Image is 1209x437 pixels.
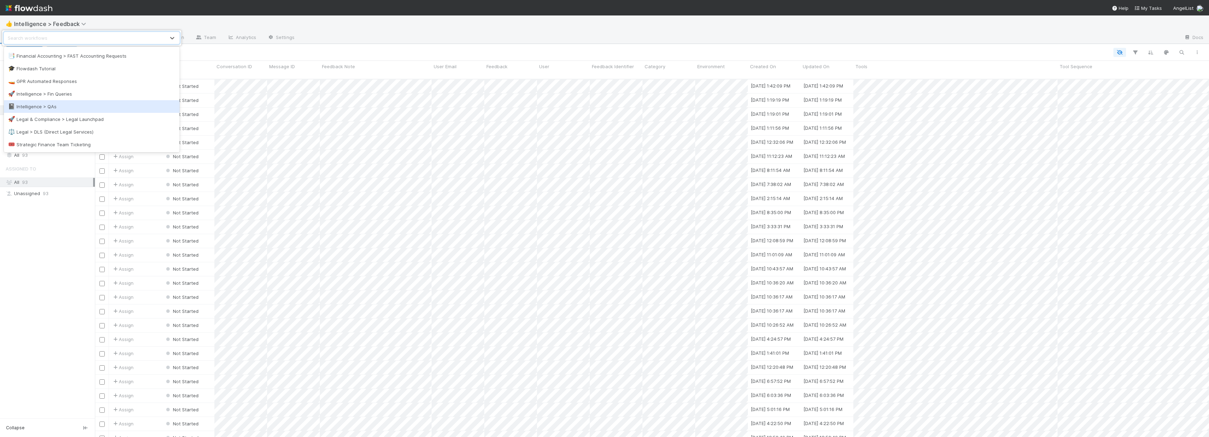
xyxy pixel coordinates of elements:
[8,53,15,59] span: 📑
[8,141,175,148] div: Strategic Finance Team Ticketing
[8,128,175,135] div: Legal > DLS (Direct Legal Services)
[8,91,15,97] span: 🚀
[8,65,175,72] div: Flowdash Tutorial
[8,90,175,97] div: Intelligence > Fin Queries
[8,78,15,84] span: 🚤
[8,116,15,122] span: 🚀
[8,116,175,123] div: Legal & Compliance > Legal Launchpad
[8,34,47,41] div: Search workflows
[8,141,15,147] span: 🎟️
[8,129,15,135] span: ⚖️
[8,103,15,109] span: 📓
[8,103,175,110] div: Intelligence > QAs
[8,65,15,71] span: 🎓
[8,78,175,85] div: GPR Automated Responses
[8,52,175,59] div: Financial Accounting > FAST Accounting Requests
